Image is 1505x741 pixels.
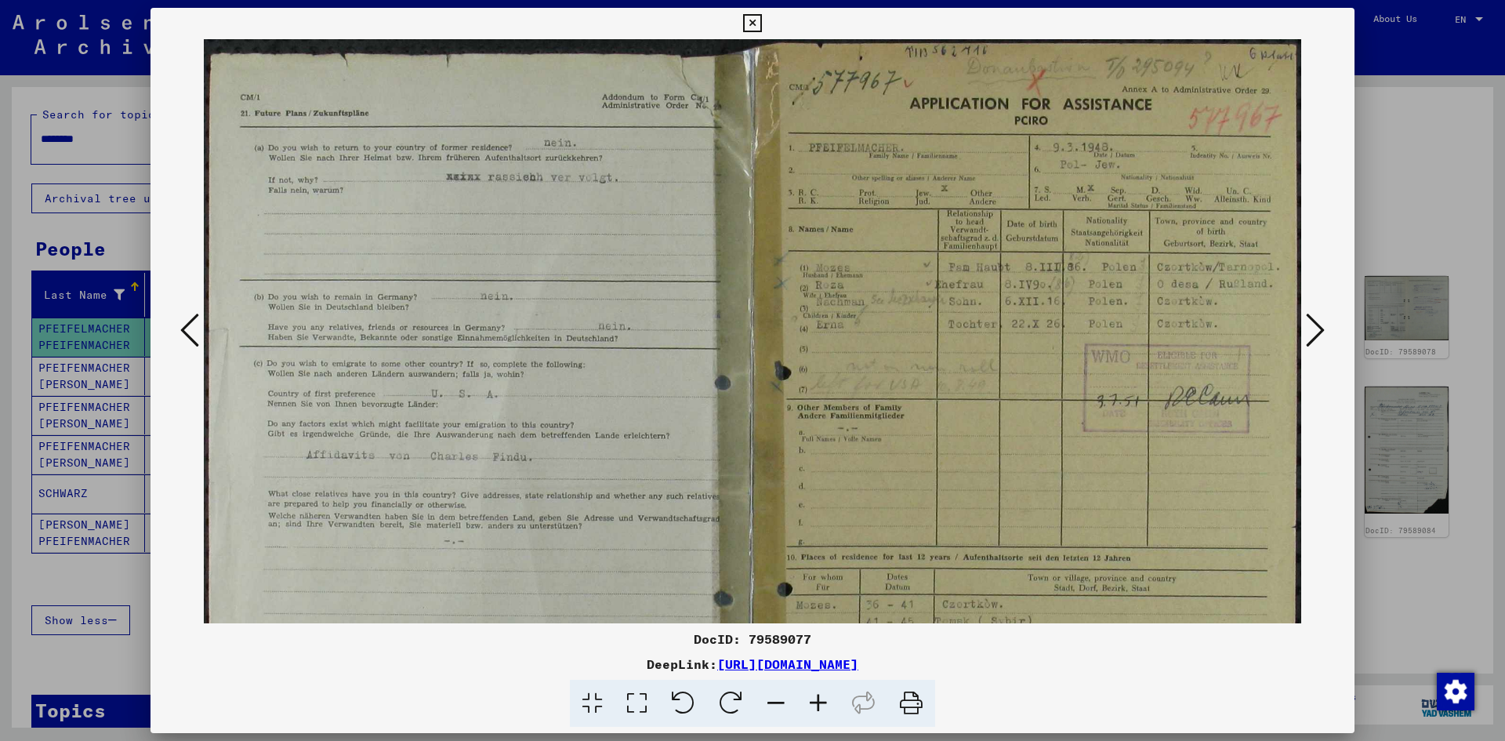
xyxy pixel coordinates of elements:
div: Change consent [1436,672,1474,710]
div: DocID: 79589077 [150,630,1354,648]
div: DeepLink: [150,655,1354,674]
a: [URL][DOMAIN_NAME] [717,656,858,672]
img: Change consent [1437,673,1474,710]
